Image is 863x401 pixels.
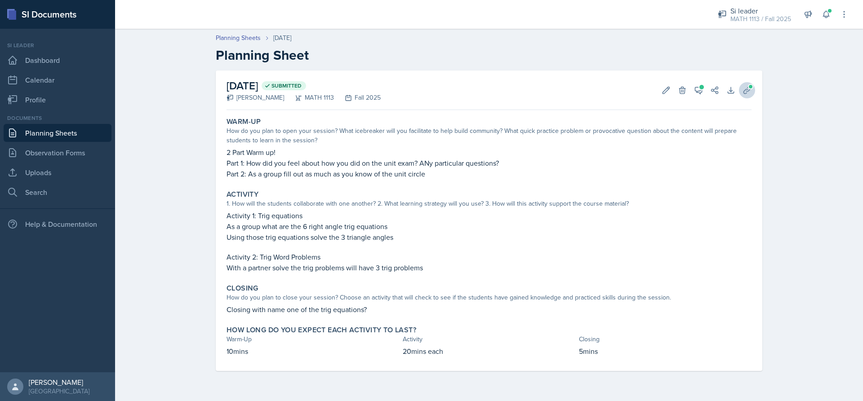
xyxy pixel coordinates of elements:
[227,158,752,168] p: Part 1: How did you feel about how you did on the unit exam? ANy particular questions?
[227,284,258,293] label: Closing
[227,93,284,102] div: [PERSON_NAME]
[227,190,258,199] label: Activity
[579,335,752,344] div: Closing
[730,5,791,16] div: Si leader
[227,326,416,335] label: How long do you expect each activity to last?
[403,346,575,357] p: 20mins each
[4,114,111,122] div: Documents
[4,215,111,233] div: Help & Documentation
[227,346,399,357] p: 10mins
[334,93,381,102] div: Fall 2025
[4,41,111,49] div: Si leader
[227,78,381,94] h2: [DATE]
[227,232,752,242] p: Using those trig equations solve the 3 triangle angles
[227,117,261,126] label: Warm-Up
[284,93,334,102] div: MATH 1113
[403,335,575,344] div: Activity
[4,163,111,181] a: Uploads
[227,199,752,208] div: 1. How will the students collaborate with one another? 2. What learning strategy will you use? 3....
[227,147,752,158] p: 2 Part Warm up!
[4,144,111,162] a: Observation Forms
[227,335,399,344] div: Warm-Up
[579,346,752,357] p: 5mins
[4,51,111,69] a: Dashboard
[227,304,752,315] p: Closing with name one of the trig equations?
[227,262,752,273] p: With a partner solve the trig problems will have 3 trig problems
[730,14,791,24] div: MATH 1113 / Fall 2025
[29,387,89,396] div: [GEOGRAPHIC_DATA]
[227,293,752,302] div: How do you plan to close your session? Choose an activity that will check to see if the students ...
[216,47,762,63] h2: Planning Sheet
[227,251,752,262] p: Activity 2: Trig Word Problems
[4,183,111,201] a: Search
[216,33,261,43] a: Planning Sheets
[227,210,752,221] p: Activity 1: Trig equations
[29,378,89,387] div: [PERSON_NAME]
[4,71,111,89] a: Calendar
[271,82,302,89] span: Submitted
[227,221,752,232] p: As a group what are the 6 right angle trig equations
[227,168,752,179] p: Part 2: As a group fill out as much as you know of the unit circle
[4,124,111,142] a: Planning Sheets
[273,33,291,43] div: [DATE]
[227,126,752,145] div: How do you plan to open your session? What icebreaker will you facilitate to help build community...
[4,91,111,109] a: Profile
